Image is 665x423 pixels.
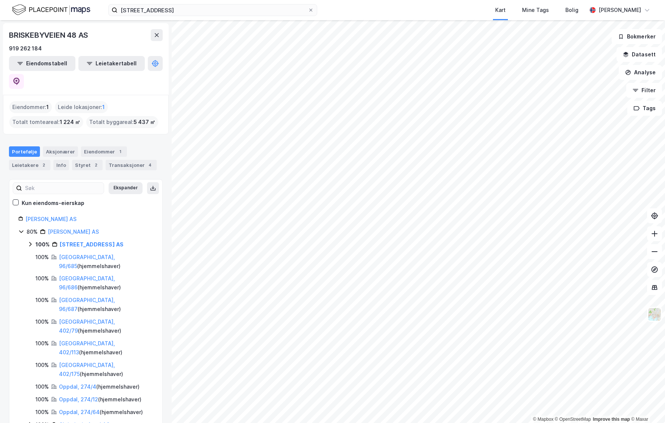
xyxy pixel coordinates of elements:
[22,199,84,208] div: Kun eiendoms-eierskap
[48,228,99,235] a: [PERSON_NAME] AS
[59,383,96,390] a: Oppdal, 274/4
[106,160,157,170] div: Transaksjoner
[35,317,49,326] div: 100%
[26,227,38,236] div: 80%
[59,361,153,379] div: ( hjemmelshaver )
[59,254,115,269] a: [GEOGRAPHIC_DATA], 96/685
[628,387,665,423] iframe: Chat Widget
[626,83,662,98] button: Filter
[60,241,124,248] a: [STREET_ADDRESS] AS
[35,395,49,404] div: 100%
[134,118,155,127] span: 5 437 ㎡
[35,253,49,262] div: 100%
[59,274,153,292] div: ( hjemmelshaver )
[35,296,49,305] div: 100%
[593,417,630,422] a: Improve this map
[59,409,100,415] a: Oppdal, 274/64
[109,182,143,194] button: Ekspander
[59,253,153,271] div: ( hjemmelshaver )
[628,387,665,423] div: Kontrollprogram for chat
[92,161,100,169] div: 2
[35,274,49,283] div: 100%
[9,56,75,71] button: Eiendomstabell
[59,339,153,357] div: ( hjemmelshaver )
[619,65,662,80] button: Analyse
[599,6,641,15] div: [PERSON_NAME]
[627,101,662,116] button: Tags
[9,146,40,157] div: Portefølje
[59,296,153,314] div: ( hjemmelshaver )
[533,417,553,422] a: Mapbox
[59,340,115,355] a: [GEOGRAPHIC_DATA], 402/113
[9,29,90,41] div: BRISKEBYVEIEN 48 AS
[35,408,49,417] div: 100%
[9,101,52,113] div: Eiendommer :
[59,318,115,334] a: [GEOGRAPHIC_DATA], 402/79
[12,3,90,16] img: logo.f888ab2527a4732fd821a326f86c7f29.svg
[522,6,549,15] div: Mine Tags
[612,29,662,44] button: Bokmerker
[59,362,115,377] a: [GEOGRAPHIC_DATA], 402/175
[102,103,105,112] span: 1
[118,4,308,16] input: Søk på adresse, matrikkel, gårdeiere, leietakere eller personer
[116,148,124,155] div: 1
[22,183,104,194] input: Søk
[495,6,506,15] div: Kart
[9,160,50,170] div: Leietakere
[59,395,141,404] div: ( hjemmelshaver )
[35,339,49,348] div: 100%
[616,47,662,62] button: Datasett
[46,103,49,112] span: 1
[55,101,108,113] div: Leide lokasjoner :
[78,56,145,71] button: Leietakertabell
[81,146,127,157] div: Eiendommer
[35,382,49,391] div: 100%
[40,161,47,169] div: 2
[59,396,98,402] a: Oppdal, 274/12
[60,118,80,127] span: 1 224 ㎡
[59,408,143,417] div: ( hjemmelshaver )
[59,317,153,335] div: ( hjemmelshaver )
[9,44,42,53] div: 919 262 184
[35,240,50,249] div: 100%
[555,417,591,422] a: OpenStreetMap
[35,361,49,370] div: 100%
[565,6,578,15] div: Bolig
[59,382,140,391] div: ( hjemmelshaver )
[53,160,69,170] div: Info
[86,116,158,128] div: Totalt byggareal :
[43,146,78,157] div: Aksjonærer
[59,275,115,290] a: [GEOGRAPHIC_DATA], 96/686
[146,161,154,169] div: 4
[25,216,77,222] a: [PERSON_NAME] AS
[9,116,83,128] div: Totalt tomteareal :
[72,160,103,170] div: Styret
[647,307,662,321] img: Z
[59,297,115,312] a: [GEOGRAPHIC_DATA], 96/687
